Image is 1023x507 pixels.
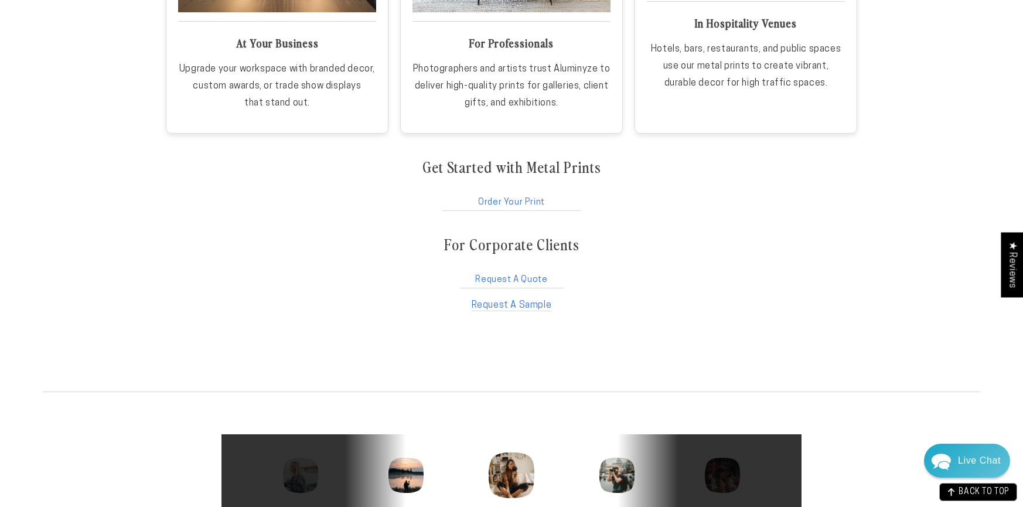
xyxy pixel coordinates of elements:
[440,189,583,211] a: Order Your Print
[647,41,845,91] p: Hotels, bars, restaurants, and public spaces use our metal prints to create vibrant, durable deco...
[458,266,566,288] a: Request A Quote
[178,36,376,50] h3: At Your Business
[412,11,611,22] a: Aluminyze Pros
[1001,232,1023,297] div: Click to open Judge.me floating reviews tab
[432,413,592,434] h2: Testimonials From Pro's
[178,61,376,111] p: Upgrade your workspace with branded decor, custom awards, or trade show displays that stand out.
[959,488,1010,496] span: BACK TO TOP
[958,444,1001,478] div: Contact Us Directly
[412,61,611,111] p: Photographers and artists trust Aluminyze to deliver high-quality prints for galleries, client gi...
[444,235,579,254] h2: For Corporate Clients
[412,36,611,50] h3: For Professionals
[647,16,845,30] h3: In Hospitality Venues
[422,158,601,177] h2: Get Started with Metal Prints
[472,301,552,311] a: Request A Sample
[924,444,1010,478] div: Chat widget toggle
